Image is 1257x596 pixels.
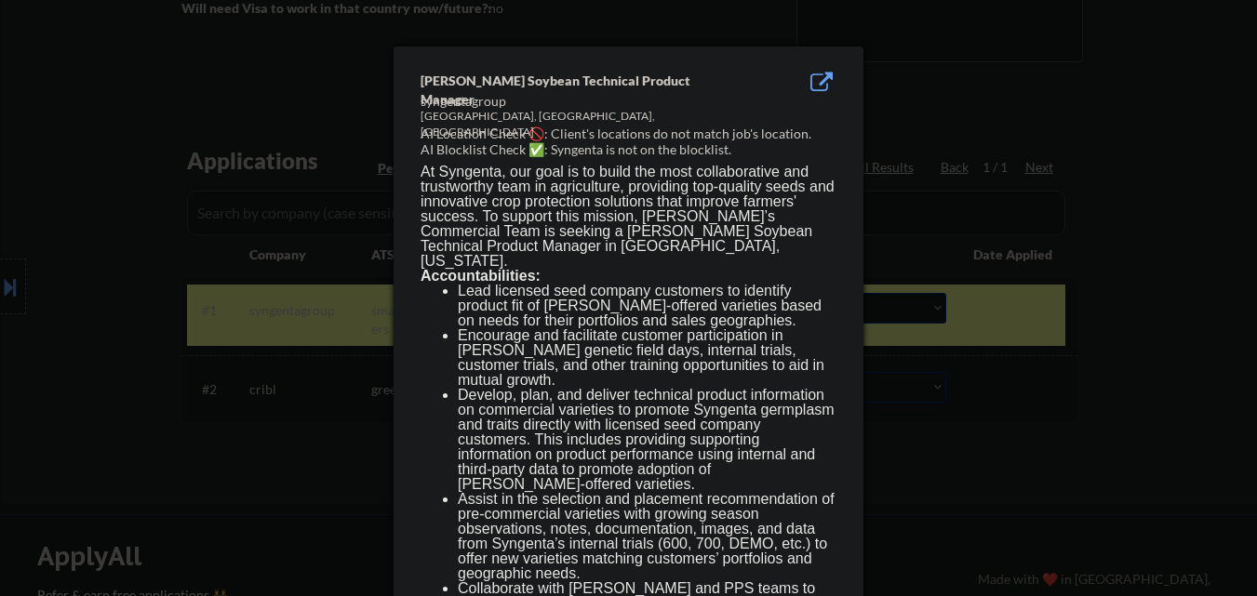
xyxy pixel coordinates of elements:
strong: Accountabilities: [421,268,541,284]
p: At Syngenta, our goal is to build the most collaborative and trustworthy team in agriculture, pro... [421,165,836,269]
li: Encourage and facilitate customer participation in [PERSON_NAME] genetic field days, internal tri... [458,328,836,388]
li: Lead licensed seed company customers to identify product fit of [PERSON_NAME]-offered varieties b... [458,284,836,328]
div: AI Blocklist Check ✅: Syngenta is not on the blocklist. [421,140,844,159]
div: [PERSON_NAME] Soybean Technical Product Manager [421,72,742,108]
li: Assist in the selection and placement recommendation of pre-commercial varieties with growing sea... [458,492,836,581]
li: Develop, plan, and deliver technical product information on commercial varieties to promote Synge... [458,388,836,492]
div: [GEOGRAPHIC_DATA], [GEOGRAPHIC_DATA], [GEOGRAPHIC_DATA] [421,109,742,140]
